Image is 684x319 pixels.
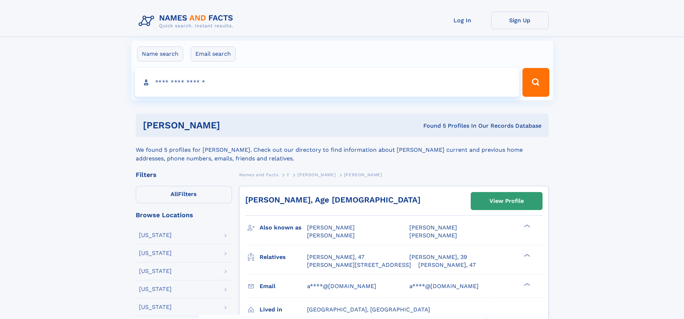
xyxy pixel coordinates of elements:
[522,282,531,287] div: ❯
[136,12,239,31] img: Logo Names and Facts
[287,172,289,177] span: Y
[139,286,172,292] div: [US_STATE]
[136,137,549,163] div: We found 5 profiles for [PERSON_NAME]. Check out our directory to find information about [PERSON_...
[491,12,549,29] a: Sign Up
[307,224,355,231] span: [PERSON_NAME]
[139,304,172,310] div: [US_STATE]
[137,46,183,61] label: Name search
[471,192,542,210] a: View Profile
[135,68,520,97] input: search input
[307,306,430,313] span: [GEOGRAPHIC_DATA], [GEOGRAPHIC_DATA]
[136,186,232,203] label: Filters
[139,250,172,256] div: [US_STATE]
[489,193,524,209] div: View Profile
[245,195,420,204] a: [PERSON_NAME], Age [DEMOGRAPHIC_DATA]
[522,253,531,258] div: ❯
[522,68,549,97] button: Search Button
[136,212,232,218] div: Browse Locations
[409,232,457,239] span: [PERSON_NAME]
[260,280,307,292] h3: Email
[143,121,322,130] h1: [PERSON_NAME]
[239,170,279,179] a: Names and Facts
[322,122,541,130] div: Found 5 Profiles In Our Records Database
[260,304,307,316] h3: Lived in
[139,232,172,238] div: [US_STATE]
[260,222,307,234] h3: Also known as
[297,170,336,179] a: [PERSON_NAME]
[418,261,476,269] a: [PERSON_NAME], 47
[287,170,289,179] a: Y
[191,46,236,61] label: Email search
[409,224,457,231] span: [PERSON_NAME]
[297,172,336,177] span: [PERSON_NAME]
[307,261,411,269] a: [PERSON_NAME][STREET_ADDRESS]
[260,251,307,263] h3: Relatives
[171,191,178,197] span: All
[409,253,467,261] a: [PERSON_NAME], 39
[307,232,355,239] span: [PERSON_NAME]
[139,268,172,274] div: [US_STATE]
[136,172,232,178] div: Filters
[434,12,491,29] a: Log In
[344,172,382,177] span: [PERSON_NAME]
[522,224,531,228] div: ❯
[307,253,364,261] a: [PERSON_NAME], 47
